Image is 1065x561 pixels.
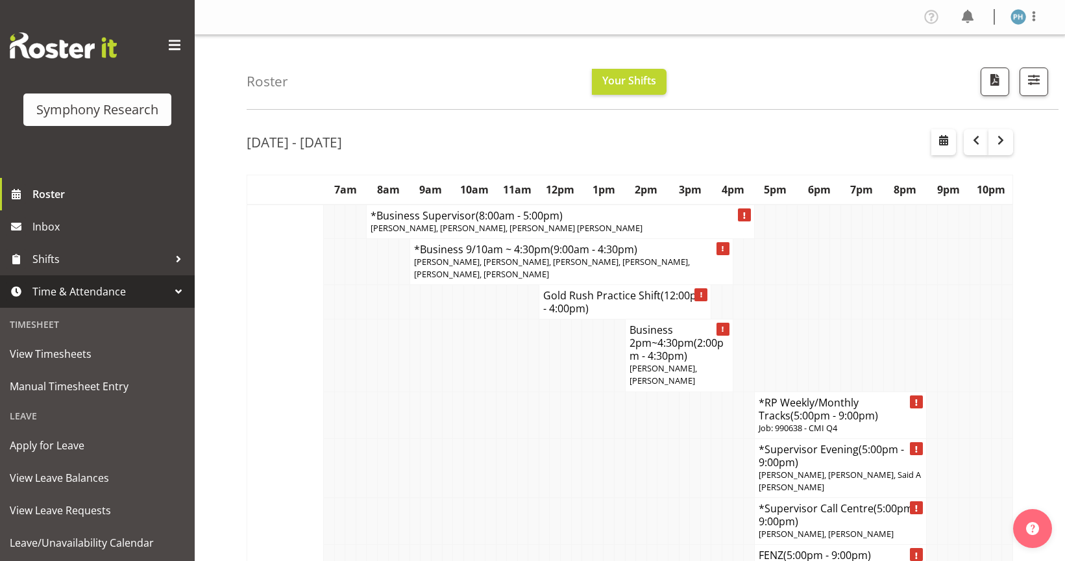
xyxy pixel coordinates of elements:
[32,249,169,269] span: Shifts
[630,362,697,386] span: [PERSON_NAME], [PERSON_NAME]
[10,32,117,58] img: Rosterit website logo
[798,175,840,205] th: 6pm
[32,184,188,204] span: Roster
[759,501,919,529] span: (5:00pm - 9:00pm)
[453,175,496,205] th: 10am
[10,468,185,488] span: View Leave Balances
[981,68,1009,96] button: Download a PDF of the roster according to the set date range.
[3,462,191,494] a: View Leave Balances
[410,175,452,205] th: 9am
[3,311,191,338] div: Timesheet
[3,527,191,559] a: Leave/Unavailability Calendar
[759,422,923,434] p: Job: 990638 - CMI Q4
[36,100,158,119] div: Symphony Research
[602,73,656,88] span: Your Shifts
[759,396,923,422] h4: *RP Weekly/Monthly Tracks
[1026,522,1039,535] img: help-xxl-2.png
[10,344,185,364] span: View Timesheets
[10,501,185,520] span: View Leave Requests
[32,282,169,301] span: Time & Attendance
[970,175,1012,205] th: 10pm
[3,494,191,527] a: View Leave Requests
[759,469,921,493] span: [PERSON_NAME], [PERSON_NAME], Said A [PERSON_NAME]
[10,533,185,553] span: Leave/Unavailability Calendar
[247,134,342,151] h2: [DATE] - [DATE]
[543,288,706,316] span: (12:00pm - 4:00pm)
[759,442,904,469] span: (5:00pm - 9:00pm)
[592,69,667,95] button: Your Shifts
[630,323,729,362] h4: Business 2pm~4:30pm
[883,175,926,205] th: 8pm
[3,338,191,370] a: View Timesheets
[3,429,191,462] a: Apply for Leave
[367,175,410,205] th: 8am
[668,175,711,205] th: 3pm
[32,217,188,236] span: Inbox
[550,242,637,256] span: (9:00am - 4:30pm)
[759,502,923,528] h4: *Supervisor Call Centre
[790,408,878,423] span: (5:00pm - 9:00pm)
[840,175,883,205] th: 7pm
[582,175,625,205] th: 1pm
[927,175,970,205] th: 9pm
[3,403,191,429] div: Leave
[371,222,643,234] span: [PERSON_NAME], [PERSON_NAME], [PERSON_NAME] [PERSON_NAME]
[496,175,539,205] th: 11am
[3,370,191,403] a: Manual Timesheet Entry
[476,208,563,223] span: (8:00am - 5:00pm)
[414,243,729,256] h4: *Business 9/10am ~ 4:30pm
[10,377,185,396] span: Manual Timesheet Entry
[1020,68,1048,96] button: Filter Shifts
[543,289,707,315] h4: Gold Rush Practice Shift
[931,129,956,155] button: Select a specific date within the roster.
[324,175,367,205] th: 7am
[414,256,690,280] span: [PERSON_NAME], [PERSON_NAME], [PERSON_NAME], [PERSON_NAME], [PERSON_NAME], [PERSON_NAME]
[759,443,923,469] h4: *Supervisor Evening
[759,528,894,540] span: [PERSON_NAME], [PERSON_NAME]
[371,209,750,222] h4: *Business Supervisor
[247,74,288,89] h4: Roster
[10,436,185,455] span: Apply for Leave
[625,175,668,205] th: 2pm
[754,175,797,205] th: 5pm
[1010,9,1026,25] img: paul-hitchfield1916.jpg
[711,175,754,205] th: 4pm
[630,336,724,363] span: (2:00pm - 4:30pm)
[539,175,581,205] th: 12pm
